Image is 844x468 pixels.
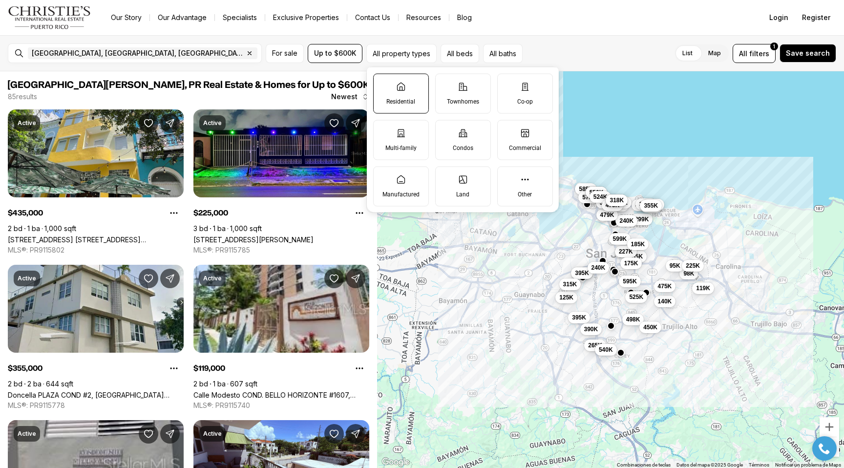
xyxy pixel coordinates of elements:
button: Save Property: 307 Tetuan St. COND. SOLARIA #302 [139,113,158,133]
button: 140K [654,295,676,307]
label: List [675,44,700,62]
button: 349K [607,199,629,211]
button: 599K [596,197,618,209]
span: 525K [629,293,643,301]
button: 385K [625,251,647,262]
button: Property options [164,203,184,223]
a: Doncella PLAZA COND #2, SAN JUAN PR, 00901 [8,391,184,399]
button: Save Property: Calle Modesto COND. BELLO HORIZONTE #1607 [324,269,344,288]
button: 525K [625,291,647,303]
p: Other [518,190,532,198]
button: 595K [586,186,608,198]
button: 550K [586,187,608,198]
span: 185K [631,240,645,248]
span: Up to $600K [314,49,356,57]
button: Share Property [346,424,365,444]
button: 299K [631,213,653,225]
button: 125K [555,292,577,303]
label: Map [700,44,729,62]
p: Commercial [509,144,541,151]
button: Allfilters1 [733,44,776,63]
button: 599K [609,233,631,244]
p: Active [203,430,222,438]
span: 125K [559,294,573,301]
a: 824 CALLE MOLUCAS, SAN JUAN PR, 00924 [193,235,314,244]
span: All [739,48,747,59]
button: All beds [441,44,479,63]
button: 395K [571,267,593,278]
a: Exclusive Properties [265,11,347,24]
button: Ampliar [820,417,839,437]
span: 265K [588,341,602,349]
span: Datos del mapa ©2025 Google [676,462,743,468]
button: 395K [568,311,590,323]
span: Login [769,14,788,21]
span: 599K [613,234,627,242]
span: [GEOGRAPHIC_DATA][PERSON_NAME], PR Real Estate & Homes for Up to $600K [8,80,369,90]
button: 95K [666,259,684,271]
p: Active [203,275,222,282]
button: 479K [596,209,618,221]
button: Save Property: Apt. 2-G COND. VILLA OLIMPICA #2G [139,424,158,444]
span: 240K [591,264,606,272]
span: 119K [696,284,710,292]
span: 498K [626,316,640,323]
button: 240K [615,215,637,227]
span: 1 [773,43,775,50]
span: 350K [639,200,654,208]
span: Save search [786,49,830,57]
span: 595K [623,277,637,285]
span: 575K [582,193,596,201]
button: Save search [780,44,836,63]
button: 225K [682,259,704,271]
a: Resources [399,11,449,24]
span: 225K [686,261,700,269]
a: Calle Modesto COND. BELLO HORIZONTE #1607, SAN JUAN PR, 00924 [193,391,369,399]
button: 575K [578,191,600,203]
button: 98K [679,267,698,279]
span: 227K [619,247,633,255]
span: 175K [624,259,638,267]
span: 395K [575,269,589,277]
span: 98K [683,269,694,277]
button: 119K [692,282,714,294]
span: 540K [599,346,613,354]
button: Property options [164,359,184,378]
button: For sale [266,44,304,63]
button: 475K [602,199,624,211]
a: Our Advantage [150,11,214,24]
span: 240K [619,217,633,225]
button: Share Property [346,113,365,133]
button: 318K [606,194,628,206]
span: 315K [563,280,577,288]
p: 85 results [8,93,37,101]
a: 307 Tetuan St. COND. SOLARIA #302, SAN JUAN PR, 00901 [8,235,184,244]
button: 595K [640,201,662,213]
button: 350K [635,198,657,210]
p: Active [18,430,36,438]
button: Login [763,8,794,27]
button: Save Property: 463 SAGRADO CORAZON #302-A [324,424,344,444]
span: Newest [331,93,358,101]
button: Save Property: Doncella PLAZA COND #2 [139,269,158,288]
button: 449K [632,199,654,211]
button: 498K [622,314,644,325]
a: logo [8,6,91,29]
button: Share Property [346,269,365,288]
button: Share Property [160,269,180,288]
span: 318K [610,196,624,204]
button: 524K [590,191,612,202]
a: Specialists [215,11,265,24]
button: 450K [639,321,661,333]
span: 390K [584,325,598,333]
span: 475K [658,282,672,290]
span: 585K [579,185,593,192]
button: Contact Us [347,11,398,24]
button: Up to $600K [308,44,362,63]
span: 550K [590,189,604,196]
p: Townhomes [447,97,479,105]
span: 449K [635,201,650,209]
button: Share Property [160,113,180,133]
span: 140K [658,297,672,305]
span: 95K [670,261,680,269]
